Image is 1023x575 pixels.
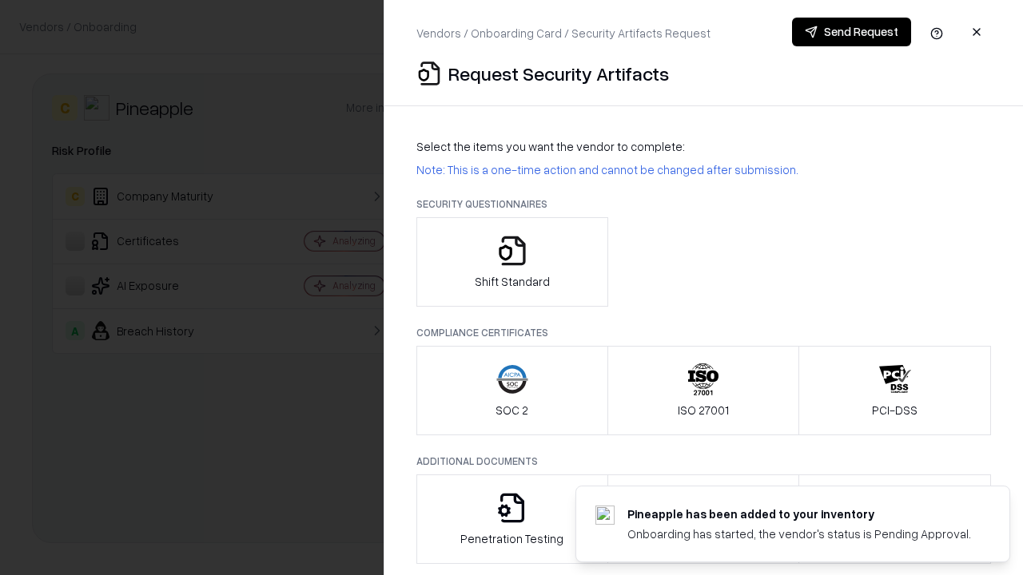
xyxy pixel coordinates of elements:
[607,474,800,564] button: Privacy Policy
[872,402,918,418] p: PCI-DSS
[416,161,991,178] p: Note: This is a one-time action and cannot be changed after submission.
[678,402,729,418] p: ISO 27001
[460,530,563,547] p: Penetration Testing
[798,474,991,564] button: Data Processing Agreement
[792,18,911,46] button: Send Request
[627,525,971,542] div: Onboarding has started, the vendor's status is Pending Approval.
[416,454,991,468] p: Additional Documents
[416,138,991,155] p: Select the items you want the vendor to complete:
[416,197,991,211] p: Security Questionnaires
[607,346,800,435] button: ISO 27001
[448,61,669,86] p: Request Security Artifacts
[416,326,991,339] p: Compliance Certificates
[627,506,971,522] div: Pineapple has been added to your inventory
[416,25,711,42] p: Vendors / Onboarding Card / Security Artifacts Request
[595,506,615,525] img: pineappleenergy.com
[416,474,608,564] button: Penetration Testing
[416,217,608,307] button: Shift Standard
[416,346,608,435] button: SOC 2
[496,402,528,418] p: SOC 2
[798,346,991,435] button: PCI-DSS
[475,273,550,290] p: Shift Standard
